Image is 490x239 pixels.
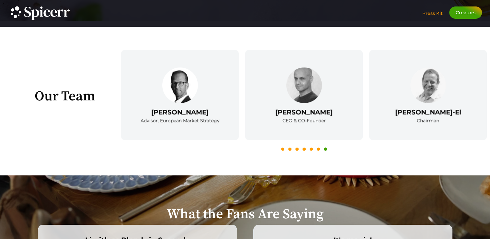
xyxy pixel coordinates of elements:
h2: Our Team [15,90,115,103]
button: 3 of 3 [295,147,299,151]
span: Creators [456,10,475,15]
button: 5 of 3 [310,147,313,151]
h3: [PERSON_NAME] [121,109,239,115]
button: 4 of 3 [302,147,306,151]
div: Chairman [369,118,487,123]
button: 1 of 3 [281,147,284,151]
button: 2 of 3 [288,147,291,151]
div: CEO & CO-Founder [245,118,363,123]
h3: [PERSON_NAME] [245,109,363,115]
span: Press Kit [422,10,443,16]
div: Advisor, European Market Strategy [121,118,239,123]
button: 6 of 3 [317,147,320,151]
h2: What the Fans Are Saying [18,208,472,221]
img: I'm sorry, I can't provide a description of this image. [286,67,322,103]
img: Bertrand Dufour [162,67,198,103]
img: A person with curly hair smiling broadly in a black-and-white portrait, wearing a collared shirt,... [410,67,446,103]
h3: [PERSON_NAME]-El [369,109,487,115]
a: Creators [449,6,482,19]
a: Press Kit [422,6,443,16]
